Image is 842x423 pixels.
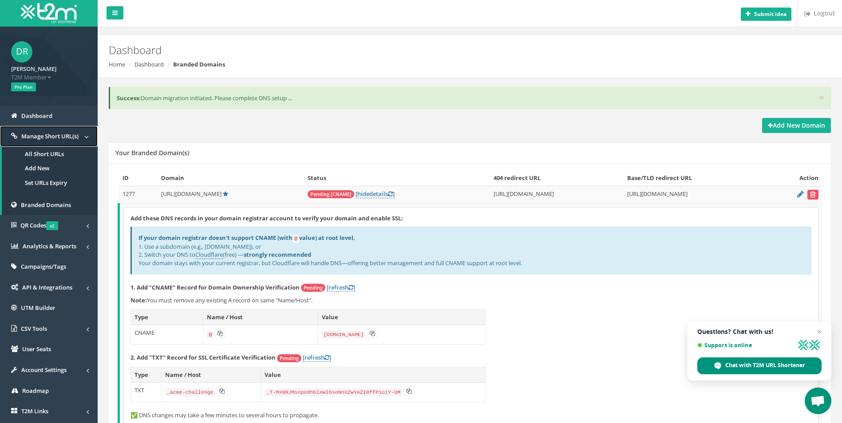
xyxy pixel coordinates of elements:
h2: Dashboard [109,44,708,56]
a: [refresh] [327,283,355,292]
a: Add New Domain [762,118,831,133]
td: [URL][DOMAIN_NAME] [490,186,624,203]
td: CNAME [131,325,203,345]
a: [PERSON_NAME] T2M Member [11,63,87,81]
a: Cloudflare [195,251,223,259]
span: DR [11,41,32,63]
img: T2M [21,3,77,23]
span: Pro Plan [11,82,36,91]
b: Submit idea [754,10,787,18]
span: Account Settings [21,366,67,374]
b: Note: [130,296,147,304]
span: [URL][DOMAIN_NAME] [161,190,221,198]
span: QR Codes [20,221,58,229]
p: You must remove any existing A record on same "Name/Host". [130,296,811,305]
span: Branded Domains [21,201,71,209]
span: Pending [CNAME] [308,190,354,198]
a: Open chat [805,388,831,414]
span: Analytics & Reports [23,242,76,250]
code: @ [293,235,299,243]
th: Base/TLD redirect URL [624,170,766,186]
span: Pending [301,284,325,292]
span: Chat with T2M URL Shortener [697,357,822,374]
strong: Add New Domain [768,121,825,129]
a: Default [223,190,228,198]
th: Value [261,367,486,383]
a: [refresh] [303,353,331,362]
b: strongly recommended [244,251,311,258]
h5: Your Branded Domain(s) [115,149,189,156]
span: Roadmap [22,387,49,395]
span: Support is online [697,342,794,349]
th: Value [318,309,485,325]
th: Action [766,170,822,186]
span: Chat with T2M URL Shortener [725,361,805,369]
button: × [819,93,824,102]
th: Type [131,309,203,325]
td: 1277 [119,186,158,203]
strong: [PERSON_NAME] [11,65,56,73]
b: If your domain registrar doesn't support CNAME (with value) at root level, [138,234,355,242]
span: Questions? Chat with us! [697,328,822,335]
button: Submit idea [741,8,791,21]
th: Domain [158,170,304,186]
strong: 1. Add "CNAME" Record for Domain Ownership Verification [130,283,300,291]
th: Name / Host [161,367,261,383]
a: All Short URLs [2,147,98,161]
strong: Branded Domains [173,60,225,68]
span: hide [357,190,369,198]
span: CSV Tools [21,325,47,333]
span: UTM Builder [21,304,55,312]
div: 1. Use a subdomain (e.g., [DOMAIN_NAME]), or 2. Switch your DNS to (free) — Your domain stays wit... [130,227,811,274]
a: [hidedetails] [356,190,395,198]
th: Status [304,170,490,186]
th: Name / Host [203,309,318,325]
th: ID [119,170,158,186]
b: Success: [117,94,141,102]
a: Dashboard [134,60,164,68]
strong: Add these DNS records in your domain registrar account to verify your domain and enable SSL: [130,214,403,222]
a: Home [109,60,125,68]
p: ✅ DNS changes may take a few minutes to several hours to propagate. [130,411,811,419]
span: Dashboard [21,112,52,120]
div: Domain migration initiated. Please complete DNS setup ... [109,87,831,110]
span: Campaigns/Tags [21,262,66,270]
code: _T-MX8RJMsnpUdhblAWl6soNnXZwYAZI0ffP1oiY-UM [265,388,402,396]
td: [URL][DOMAIN_NAME] [624,186,766,203]
span: v2 [46,221,58,230]
strong: 2. Add "TXT" Record for SSL Certificate Verification [130,353,276,361]
code: [DOMAIN_NAME] [322,331,366,339]
a: Add New [2,161,98,176]
th: 404 redirect URL [490,170,624,186]
span: T2M Links [21,407,48,415]
code: @ [207,331,213,339]
span: API & Integrations [22,283,72,291]
span: User Seats [22,345,51,353]
th: Type [131,367,162,383]
code: _acme-challenge [165,388,215,396]
a: Set URLs Expiry [2,176,98,190]
span: Pending [277,354,301,362]
td: TXT [131,383,162,402]
span: Manage Short URL(s) [21,132,79,140]
span: T2M Member [11,73,87,82]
